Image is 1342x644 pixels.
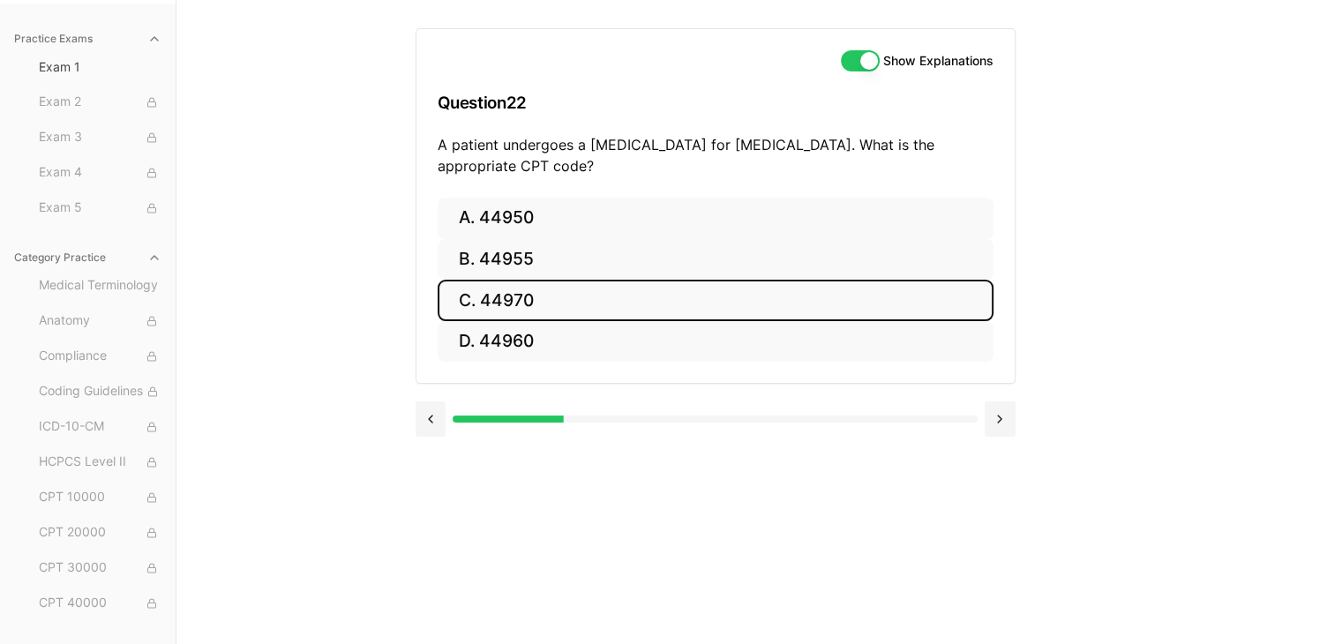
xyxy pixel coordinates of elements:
button: Coding Guidelines [32,378,169,406]
button: Practice Exams [7,25,169,53]
span: ICD-10-CM [39,417,161,437]
button: Exam 3 [32,124,169,152]
button: Exam 5 [32,194,169,222]
span: Anatomy [39,311,161,331]
button: CPT 30000 [32,554,169,582]
button: CPT 40000 [32,589,169,618]
span: CPT 20000 [39,523,161,543]
span: Compliance [39,347,161,366]
button: CPT 10000 [32,483,169,512]
button: B. 44955 [438,239,993,281]
button: Exam 2 [32,88,169,116]
span: Coding Guidelines [39,382,161,401]
button: Exam 4 [32,159,169,187]
button: Medical Terminology [32,272,169,300]
span: CPT 10000 [39,488,161,507]
button: HCPCS Level II [32,448,169,476]
span: Exam 5 [39,198,161,218]
span: Exam 4 [39,163,161,183]
button: Anatomy [32,307,169,335]
span: Exam 1 [39,58,161,76]
button: Compliance [32,342,169,371]
button: D. 44960 [438,321,993,363]
button: CPT 20000 [32,519,169,547]
span: CPT 40000 [39,594,161,613]
button: ICD-10-CM [32,413,169,441]
span: Exam 2 [39,93,161,112]
span: Medical Terminology [39,276,161,296]
p: A patient undergoes a [MEDICAL_DATA] for [MEDICAL_DATA]. What is the appropriate CPT code? [438,134,993,176]
button: A. 44950 [438,198,993,239]
h3: Question 22 [438,77,993,129]
button: C. 44970 [438,280,993,321]
span: CPT 30000 [39,558,161,578]
label: Show Explanations [883,55,993,67]
span: HCPCS Level II [39,453,161,472]
button: Category Practice [7,243,169,272]
button: Exam 1 [32,53,169,81]
span: Exam 3 [39,128,161,147]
